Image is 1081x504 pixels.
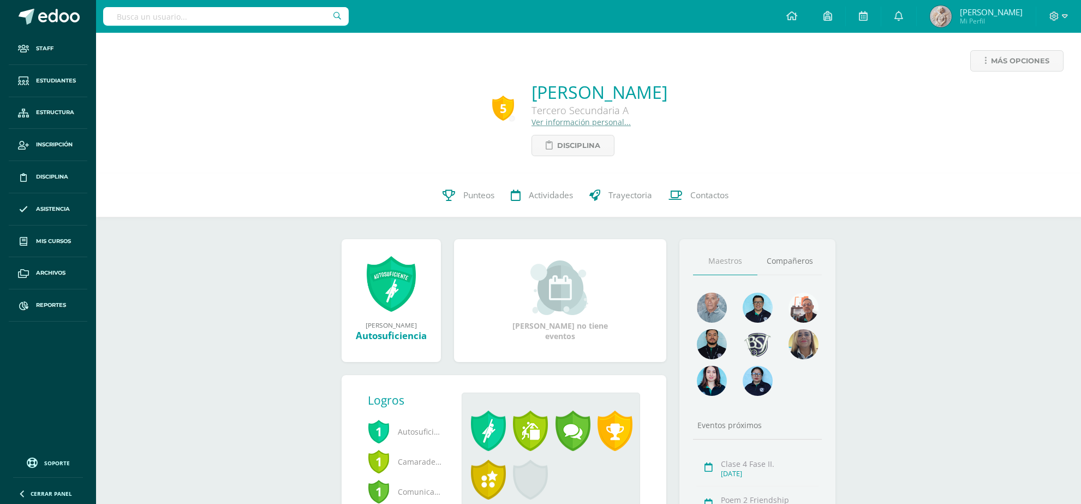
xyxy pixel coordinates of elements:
span: Estructura [36,108,74,117]
span: Inscripción [36,140,73,149]
span: Camaradería [368,447,444,477]
span: Asistencia [36,205,70,214]
span: 1 [368,449,390,474]
a: [PERSON_NAME] [531,80,667,104]
span: Trayectoria [608,189,652,201]
a: Estructura [9,97,87,129]
img: 55ac31a88a72e045f87d4a648e08ca4b.png [697,293,727,323]
img: bed227fd71c3b57e9e7cc03a323db735.png [743,366,773,396]
span: Mi Perfil [960,16,1023,26]
a: Inscripción [9,129,87,161]
span: Soporte [44,459,70,467]
div: [PERSON_NAME] no tiene eventos [506,260,615,341]
a: Trayectoria [581,174,660,217]
div: [DATE] [721,469,819,478]
span: Staff [36,44,53,53]
span: Reportes [36,301,66,310]
div: Clase 4 Fase II. [721,459,819,469]
div: Autosuficiencia [353,329,430,342]
span: [PERSON_NAME] [960,7,1023,17]
img: 1f9df8322dc8a4a819c6562ad5c2ddfe.png [697,366,727,396]
a: Soporte [13,455,83,470]
span: Punteos [463,189,494,201]
a: Mis cursos [9,226,87,258]
a: Staff [9,33,87,65]
span: 1 [368,479,390,504]
a: Punteos [434,174,503,217]
span: Cerrar panel [31,490,72,497]
a: Compañeros [757,247,822,275]
a: Ver información personal... [531,117,631,127]
div: Logros [368,393,453,408]
div: [PERSON_NAME] [353,321,430,329]
a: Más opciones [970,50,1064,72]
a: Archivos [9,257,87,289]
div: Eventos próximos [693,420,822,430]
a: Estudiantes [9,65,87,97]
a: Reportes [9,289,87,322]
a: Contactos [660,174,737,217]
img: d483e71d4e13296e0ce68ead86aec0b8.png [743,329,773,359]
img: 0721312b14301b3cebe5de6252ad211a.png [930,5,952,27]
span: Archivos [36,269,65,277]
div: Tercero Secundaria A [531,104,667,117]
input: Busca un usuario... [103,7,349,26]
span: Mis cursos [36,237,71,246]
span: Más opciones [991,51,1049,71]
a: Asistencia [9,193,87,226]
div: 5 [492,96,514,121]
a: Maestros [693,247,757,275]
a: Actividades [503,174,581,217]
span: Estudiantes [36,76,76,85]
a: Disciplina [531,135,614,156]
span: Disciplina [557,135,600,156]
a: Disciplina [9,161,87,193]
img: d220431ed6a2715784848fdc026b3719.png [743,293,773,323]
span: 1 [368,419,390,444]
img: aa9857ee84d8eb936f6c1e33e7ea3df6.png [789,329,819,359]
img: b91405600618b21788a2d1d269212df6.png [789,293,819,323]
img: 2207c9b573316a41e74c87832a091651.png [697,329,727,359]
span: Disciplina [36,173,68,181]
img: event_small.png [530,260,590,315]
span: Autosuficiencia [368,417,444,447]
span: Actividades [529,189,573,201]
span: Contactos [690,189,728,201]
